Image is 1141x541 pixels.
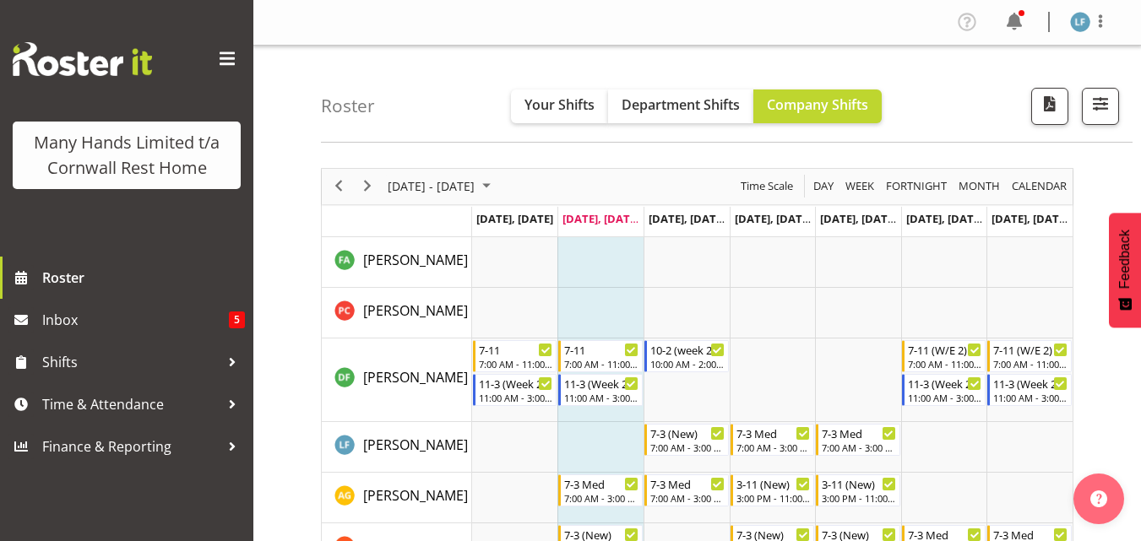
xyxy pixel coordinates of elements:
[322,473,472,523] td: Galvez, Angeline resource
[767,95,868,114] span: Company Shifts
[1082,88,1119,125] button: Filter Shifts
[644,340,729,372] div: Fairbrother, Deborah"s event - 10-2 (week 2) Begin From Wednesday, October 8, 2025 at 10:00:00 AM...
[736,441,811,454] div: 7:00 AM - 3:00 PM
[473,374,557,406] div: Fairbrother, Deborah"s event - 11-3 (Week 2) Begin From Monday, October 6, 2025 at 11:00:00 AM GM...
[993,375,1068,392] div: 11-3 (Week 2)
[739,176,795,197] span: Time Scale
[731,424,815,456] div: Flynn, Leeane"s event - 7-3 Med Begin From Thursday, October 9, 2025 at 7:00:00 AM GMT+13:00 Ends...
[558,474,643,506] div: Galvez, Angeline"s event - 7-3 Med Begin From Tuesday, October 7, 2025 at 7:00:00 AM GMT+13:00 En...
[363,250,468,270] a: [PERSON_NAME]
[987,340,1072,372] div: Fairbrother, Deborah"s event - 7-11 (W/E 2) Begin From Sunday, October 12, 2025 at 7:00:00 AM GMT...
[558,374,643,406] div: Fairbrother, Deborah"s event - 11-3 (Week 2) Begin From Tuesday, October 7, 2025 at 11:00:00 AM G...
[322,338,472,422] td: Fairbrother, Deborah resource
[811,176,837,197] button: Timeline Day
[1117,230,1133,289] span: Feedback
[650,341,725,358] div: 10-2 (week 2)
[473,340,557,372] div: Fairbrother, Deborah"s event - 7-11 Begin From Monday, October 6, 2025 at 7:00:00 AM GMT+13:00 En...
[650,475,725,492] div: 7-3 Med
[42,307,229,333] span: Inbox
[479,375,553,392] div: 11-3 (Week 2)
[1070,12,1090,32] img: leeane-flynn772.jpg
[353,169,382,204] div: next period
[753,89,882,123] button: Company Shifts
[363,367,468,387] a: [PERSON_NAME]
[816,424,900,456] div: Flynn, Leeane"s event - 7-3 Med Begin From Friday, October 10, 2025 at 7:00:00 AM GMT+13:00 Ends ...
[902,340,986,372] div: Fairbrother, Deborah"s event - 7-11 (W/E 2) Begin From Saturday, October 11, 2025 at 7:00:00 AM G...
[622,95,740,114] span: Department Shifts
[382,169,501,204] div: October 06 - 12, 2025
[42,265,245,290] span: Roster
[906,211,983,226] span: [DATE], [DATE]
[479,391,553,404] div: 11:00 AM - 3:00 PM
[363,486,468,505] span: [PERSON_NAME]
[650,357,725,371] div: 10:00 AM - 2:00 PM
[822,441,896,454] div: 7:00 AM - 3:00 PM
[386,176,476,197] span: [DATE] - [DATE]
[908,341,982,358] div: 7-11 (W/E 2)
[324,169,353,204] div: previous period
[328,176,350,197] button: Previous
[608,89,753,123] button: Department Shifts
[736,425,811,441] div: 7-3 Med
[42,434,220,459] span: Finance & Reporting
[883,176,950,197] button: Fortnight
[564,341,638,358] div: 7-11
[524,95,595,114] span: Your Shifts
[479,357,553,371] div: 7:00 AM - 11:00 AM
[908,357,982,371] div: 7:00 AM - 11:00 AM
[902,374,986,406] div: Fairbrother, Deborah"s event - 11-3 (Week 2) Begin From Saturday, October 11, 2025 at 11:00:00 AM...
[13,42,152,76] img: Rosterit website logo
[736,475,811,492] div: 3-11 (New)
[363,436,468,454] span: [PERSON_NAME]
[649,211,725,226] span: [DATE], [DATE]
[558,340,643,372] div: Fairbrother, Deborah"s event - 7-11 Begin From Tuesday, October 7, 2025 at 7:00:00 AM GMT+13:00 E...
[479,341,553,358] div: 7-11
[993,391,1068,404] div: 11:00 AM - 3:00 PM
[562,211,639,226] span: [DATE], [DATE]
[822,425,896,441] div: 7-3 Med
[1109,213,1141,327] button: Feedback - Show survey
[820,211,897,226] span: [DATE], [DATE]
[843,176,877,197] button: Timeline Week
[992,211,1068,226] span: [DATE], [DATE]
[564,491,638,505] div: 7:00 AM - 3:00 PM
[816,474,900,506] div: Galvez, Angeline"s event - 3-11 (New) Begin From Friday, October 10, 2025 at 3:00:00 PM GMT+13:00...
[644,474,729,506] div: Galvez, Angeline"s event - 7-3 Med Begin From Wednesday, October 8, 2025 at 7:00:00 AM GMT+13:00 ...
[908,391,982,404] div: 11:00 AM - 3:00 PM
[322,288,472,338] td: Chand, Pretika resource
[363,251,468,269] span: [PERSON_NAME]
[957,176,1002,197] span: Month
[650,491,725,505] div: 7:00 AM - 3:00 PM
[812,176,835,197] span: Day
[564,375,638,392] div: 11-3 (Week 2)
[1090,490,1107,507] img: help-xxl-2.png
[42,392,220,417] span: Time & Attendance
[564,357,638,371] div: 7:00 AM - 11:00 AM
[644,424,729,456] div: Flynn, Leeane"s event - 7-3 (New) Begin From Wednesday, October 8, 2025 at 7:00:00 AM GMT+13:00 E...
[993,341,1068,358] div: 7-11 (W/E 2)
[956,176,1003,197] button: Timeline Month
[356,176,379,197] button: Next
[822,491,896,505] div: 3:00 PM - 11:00 PM
[884,176,948,197] span: Fortnight
[363,435,468,455] a: [PERSON_NAME]
[321,96,375,116] h4: Roster
[650,425,725,441] div: 7-3 (New)
[363,301,468,320] span: [PERSON_NAME]
[42,349,220,375] span: Shifts
[993,357,1068,371] div: 7:00 AM - 11:00 AM
[1009,176,1070,197] button: Month
[229,311,245,328] span: 5
[1010,176,1068,197] span: calendar
[908,375,982,392] div: 11-3 (Week 2)
[736,491,811,505] div: 3:00 PM - 11:00 PM
[735,211,812,226] span: [DATE], [DATE]
[738,176,796,197] button: Time Scale
[564,391,638,404] div: 11:00 AM - 3:00 PM
[363,368,468,387] span: [PERSON_NAME]
[822,475,896,492] div: 3-11 (New)
[731,474,815,506] div: Galvez, Angeline"s event - 3-11 (New) Begin From Thursday, October 9, 2025 at 3:00:00 PM GMT+13:0...
[987,374,1072,406] div: Fairbrother, Deborah"s event - 11-3 (Week 2) Begin From Sunday, October 12, 2025 at 11:00:00 AM G...
[363,485,468,506] a: [PERSON_NAME]
[322,237,472,288] td: Adams, Fran resource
